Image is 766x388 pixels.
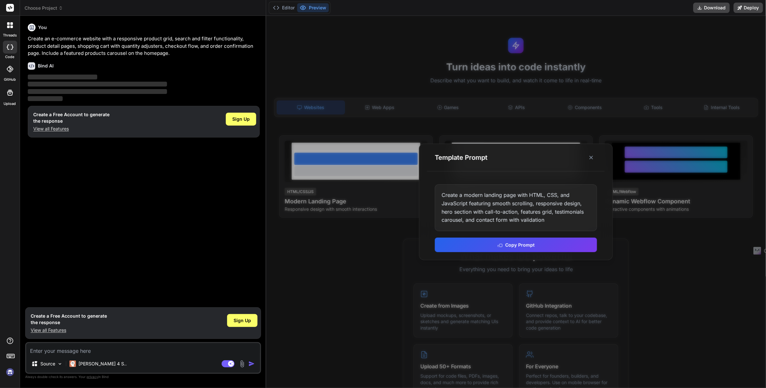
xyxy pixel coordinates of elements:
[5,54,15,60] label: code
[31,313,107,326] h1: Create a Free Account to generate the response
[435,238,597,252] button: Copy Prompt
[734,3,763,13] button: Deploy
[28,82,167,87] span: ‌
[69,361,76,367] img: Claude 4 Sonnet
[28,89,167,94] span: ‌
[248,361,255,367] img: icon
[38,24,47,31] h6: You
[87,375,98,379] span: privacy
[297,3,329,12] button: Preview
[234,317,251,324] span: Sign Up
[33,126,110,132] p: View all Features
[232,116,250,122] span: Sign Up
[38,63,54,69] h6: Bind AI
[79,361,127,367] p: [PERSON_NAME] 4 S..
[28,35,260,57] p: Create an e-commerce website with a responsive product grid, search and filter functionality, pro...
[4,101,16,107] label: Upload
[435,153,488,162] h3: Template Prompt
[25,374,261,380] p: Always double-check its answers. Your in Bind
[57,361,63,367] img: Pick Models
[28,96,63,101] span: ‌
[33,111,110,124] h1: Create a Free Account to generate the response
[5,367,16,378] img: signin
[693,3,730,13] button: Download
[3,33,17,38] label: threads
[4,77,16,82] label: GitHub
[238,360,246,368] img: attachment
[31,327,107,333] p: View all Features
[25,5,63,11] span: Choose Project
[40,361,55,367] p: Source
[435,184,597,231] div: Create a modern landing page with HTML, CSS, and JavaScript featuring smooth scrolling, responsiv...
[28,75,97,79] span: ‌
[270,3,297,12] button: Editor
